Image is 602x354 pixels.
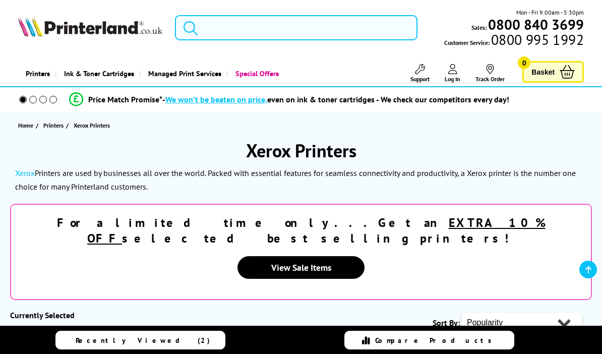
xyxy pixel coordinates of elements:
[488,15,584,34] b: 0800 840 3699
[15,168,576,192] p: Printers are used by businesses all over the world. Packed with essential features for seamless c...
[18,17,162,37] img: Printerland Logo
[490,35,584,44] span: 0800 995 1992
[55,61,139,86] a: Ink & Toner Cartridges
[344,331,514,349] a: Compare Products
[445,64,460,83] a: Log In
[10,139,592,162] h1: Xerox Printers
[516,8,584,17] span: Mon - Fri 9:00am - 5:30pm
[5,91,573,108] li: modal_Promise
[226,61,284,86] a: Special Offers
[444,35,584,47] span: Customer Service:
[522,61,584,83] a: Basket 0
[15,168,35,178] a: Xerox
[55,331,225,349] a: Recently Viewed (2)
[410,64,430,83] a: Support
[10,310,156,320] div: Currently Selected
[165,94,267,104] span: We won’t be beaten on price,
[139,61,226,86] a: Managed Print Services
[375,336,497,345] span: Compare Products
[445,75,460,83] span: Log In
[518,56,530,69] span: 0
[18,120,36,131] a: Home
[64,61,134,86] span: Ink & Toner Cartridges
[43,120,66,131] a: Printers
[43,120,64,131] span: Printers
[433,318,460,328] span: Sort By:
[74,122,110,129] span: Xerox Printers
[18,61,55,86] a: Printers
[57,215,546,246] strong: For a limited time only...Get an selected best selling printers!
[162,94,509,104] div: - even on ink & toner cartridges - We check our competitors every day!
[237,256,365,279] a: View Sale Items
[471,23,487,32] span: Sales:
[18,17,162,39] a: Printerland Logo
[531,65,555,79] span: Basket
[410,75,430,83] span: Support
[475,64,505,83] a: Track Order
[88,94,162,104] span: Price Match Promise*
[487,20,584,29] a: 0800 840 3699
[76,336,210,345] span: Recently Viewed (2)
[87,215,546,246] u: EXTRA 10% OFF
